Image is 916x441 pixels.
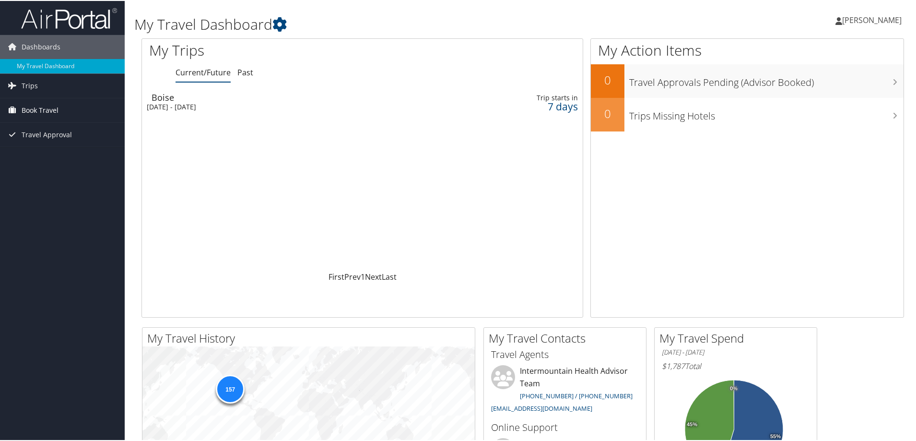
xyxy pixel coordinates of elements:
[520,391,633,399] a: [PHONE_NUMBER] / [PHONE_NUMBER]
[216,374,245,403] div: 157
[22,97,59,121] span: Book Travel
[365,271,382,281] a: Next
[329,271,344,281] a: First
[147,329,475,346] h2: My Travel History
[659,329,817,346] h2: My Travel Spend
[770,433,781,439] tspan: 55%
[835,5,911,34] a: [PERSON_NAME]
[591,71,624,87] h2: 0
[662,360,685,370] span: $1,787
[489,329,646,346] h2: My Travel Contacts
[22,73,38,97] span: Trips
[152,92,442,101] div: Boise
[176,66,231,77] a: Current/Future
[662,360,810,370] h6: Total
[237,66,253,77] a: Past
[687,421,697,427] tspan: 45%
[479,93,578,101] div: Trip starts in
[662,347,810,356] h6: [DATE] - [DATE]
[629,70,904,88] h3: Travel Approvals Pending (Advisor Booked)
[842,14,902,24] span: [PERSON_NAME]
[591,39,904,60] h1: My Action Items
[491,347,639,360] h3: Travel Agents
[361,271,365,281] a: 1
[22,34,60,58] span: Dashboards
[147,102,437,110] div: [DATE] - [DATE]
[491,403,592,412] a: [EMAIL_ADDRESS][DOMAIN_NAME]
[730,385,738,391] tspan: 0%
[149,39,392,60] h1: My Trips
[22,122,72,146] span: Travel Approval
[134,13,652,34] h1: My Travel Dashboard
[479,101,578,110] div: 7 days
[591,63,904,97] a: 0Travel Approvals Pending (Advisor Booked)
[486,364,644,416] li: Intermountain Health Advisor Team
[629,104,904,122] h3: Trips Missing Hotels
[591,97,904,131] a: 0Trips Missing Hotels
[491,420,639,433] h3: Online Support
[382,271,397,281] a: Last
[21,6,117,29] img: airportal-logo.png
[344,271,361,281] a: Prev
[591,105,624,121] h2: 0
